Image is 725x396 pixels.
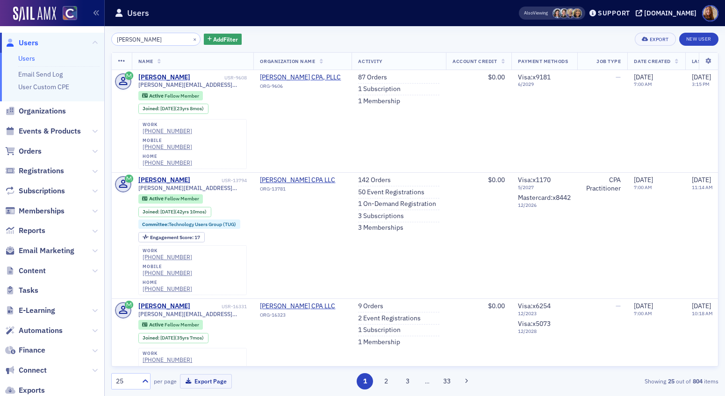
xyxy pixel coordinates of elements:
span: Date Created [634,58,670,64]
span: Mastercard : x8442 [518,193,571,202]
a: 2 Event Registrations [358,314,421,323]
span: Visa : x5073 [518,319,551,328]
span: 12 / 2028 [518,328,571,334]
a: Automations [5,325,63,336]
div: [PERSON_NAME] [138,73,190,82]
span: Tasks [19,285,38,296]
div: Active: Active: Fellow Member [138,320,203,329]
time: 3:15 PM [692,81,710,87]
a: 3 Memberships [358,224,403,232]
span: Account Credit [452,58,497,64]
div: mobile [143,264,192,269]
span: John Gallo CPA LLC [260,302,345,311]
a: 1 Subscription [358,85,401,93]
span: [DATE] [692,176,711,184]
div: USR-13794 [192,177,247,184]
a: [PERSON_NAME] CPA LLC [260,302,345,311]
a: View Homepage [56,6,77,22]
time: 10:18 AM [692,310,713,317]
a: Email Marketing [5,246,74,256]
span: Fellow Member [165,195,199,202]
div: USR-16331 [192,304,247,310]
img: SailAMX [63,6,77,21]
a: [PHONE_NUMBER] [143,254,192,261]
div: work [143,351,192,356]
a: Exports [5,385,45,396]
div: USR-9608 [192,75,247,81]
button: 3 [399,373,416,389]
span: Joined : [143,335,160,341]
a: Subscriptions [5,186,65,196]
div: [PHONE_NUMBER] [143,143,192,150]
div: ORG-13781 [260,186,345,195]
img: SailAMX [13,7,56,21]
a: Content [5,266,46,276]
a: [PERSON_NAME] [138,176,190,184]
span: Active [149,321,165,328]
a: 1 On-Demand Registration [358,200,436,208]
a: Active Fellow Member [142,196,199,202]
div: [PHONE_NUMBER] [143,269,192,276]
span: Exports [19,385,45,396]
span: Content [19,266,46,276]
button: Export Page [180,374,232,389]
div: Support [598,9,630,17]
time: 11:14 AM [692,184,713,191]
span: [PERSON_NAME][EMAIL_ADDRESS][DOMAIN_NAME] [138,81,247,88]
input: Search… [111,33,201,46]
div: 25 [116,376,136,386]
div: Showing out of items [523,377,718,385]
a: [PERSON_NAME] CPA, PLLC [260,73,345,82]
button: 33 [438,373,455,389]
span: $0.00 [488,302,505,310]
button: Export [635,33,675,46]
div: Joined: 2002-01-29 00:00:00 [138,104,208,114]
span: … [421,377,434,385]
span: [PERSON_NAME][EMAIL_ADDRESS][DOMAIN_NAME] [138,184,247,191]
a: New User [679,33,718,46]
span: Finance [19,345,45,355]
a: Tasks [5,285,38,296]
span: Email Marketing [19,246,74,256]
span: Committee : [142,221,169,227]
span: 12 / 2023 [518,311,571,317]
span: 12 / 2026 [518,202,571,208]
a: [PHONE_NUMBER] [143,356,192,363]
span: Reports [19,226,45,236]
a: Memberships [5,206,65,216]
div: Committee: [138,219,241,229]
span: Fellow Member [165,321,199,328]
a: Active Fellow Member [142,92,199,99]
div: work [143,248,192,254]
span: Subscriptions [19,186,65,196]
div: Joined: 1982-11-17 00:00:00 [138,207,211,217]
span: Add Filter [213,35,238,43]
span: Visa : x9181 [518,73,551,81]
span: Profile [702,5,718,21]
a: 1 Membership [358,97,400,106]
a: Registrations [5,166,64,176]
span: Joined : [143,106,160,112]
div: Joined: 1990-02-15 00:00:00 [138,333,208,343]
span: Stacy Svendsen [553,8,562,18]
a: Organizations [5,106,66,116]
div: Engagement Score: 17 [138,232,205,242]
strong: 804 [691,377,704,385]
div: [PHONE_NUMBER] [143,285,192,292]
span: Active [149,92,165,99]
button: AddFilter [204,34,242,45]
time: 7:00 AM [634,310,652,317]
a: User Custom CPE [18,83,69,91]
time: 7:00 AM [634,184,652,191]
span: Registrations [19,166,64,176]
div: Active: Active: Fellow Member [138,91,203,100]
div: Also [524,10,533,16]
span: Lauren Standiford [572,8,582,18]
span: Events & Products [19,126,81,136]
span: Visa : x6254 [518,302,551,310]
a: [PERSON_NAME] CPA LLC [260,176,345,184]
span: [DATE] [160,334,175,341]
div: home [143,280,192,285]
